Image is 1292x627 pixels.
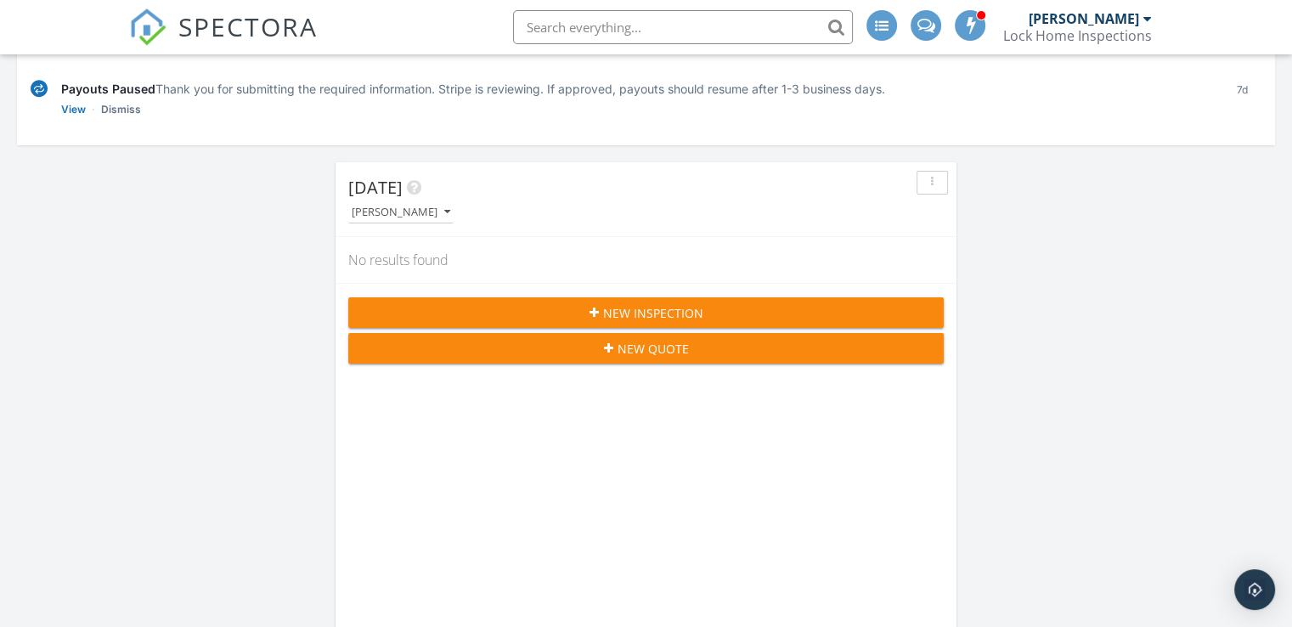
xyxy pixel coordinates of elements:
span: [DATE] [348,176,403,199]
div: Thank you for submitting the required information. Stripe is reviewing. If approved, payouts shou... [61,80,1210,98]
span: New Quote [618,340,689,358]
img: under-review-2fe708636b114a7f4b8d.svg [31,80,48,98]
button: New Inspection [348,297,944,328]
span: Payouts Paused [61,82,155,96]
button: New Quote [348,333,944,364]
div: 7d [1223,80,1261,118]
div: Open Intercom Messenger [1234,569,1275,610]
div: No results found [336,237,956,283]
a: SPECTORA [129,23,318,59]
a: View [61,101,86,118]
span: SPECTORA [178,8,318,44]
div: [PERSON_NAME] [1029,10,1139,27]
span: New Inspection [603,304,703,322]
input: Search everything... [513,10,853,44]
div: [PERSON_NAME] [352,206,450,218]
img: The Best Home Inspection Software - Spectora [129,8,166,46]
div: Lock Home Inspections [1003,27,1152,44]
a: Dismiss [101,101,141,118]
button: [PERSON_NAME] [348,201,454,224]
